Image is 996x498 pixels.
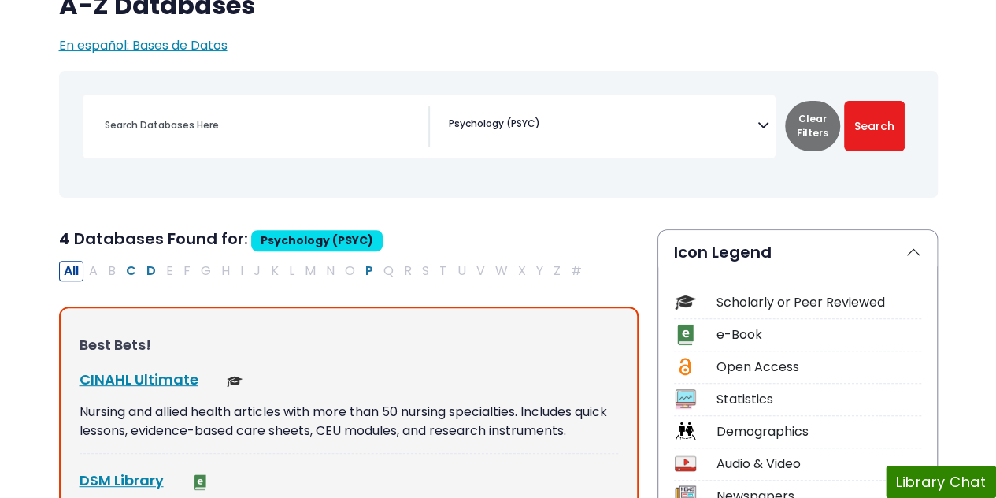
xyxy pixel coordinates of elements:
[716,422,921,441] div: Demographics
[80,370,198,389] a: CINAHL Ultimate
[675,453,696,474] img: Icon Audio & Video
[80,403,618,440] p: Nursing and allied health articles with more than 50 nursing specialties. Includes quick lessons,...
[121,261,141,281] button: Filter Results C
[543,120,550,132] textarea: Search
[59,261,83,281] button: All
[675,324,696,345] img: Icon e-Book
[142,261,161,281] button: Filter Results D
[675,388,696,410] img: Icon Statistics
[442,117,540,131] li: Psychology (PSYC)
[716,455,921,474] div: Audio & Video
[59,36,228,54] a: En español: Bases de Datos
[675,421,696,442] img: Icon Demographics
[80,470,164,490] a: DSM Library
[886,466,996,498] button: Library Chat
[658,230,937,274] button: Icon Legend
[716,293,921,312] div: Scholarly or Peer Reviewed
[59,71,938,198] nav: Search filters
[59,228,248,250] span: 4 Databases Found for:
[785,101,840,151] button: Clear Filters
[59,261,588,279] div: Alpha-list to filter by first letter of database name
[95,113,428,136] input: Search database by title or keyword
[716,325,921,344] div: e-Book
[716,390,921,409] div: Statistics
[251,230,383,251] span: Psychology (PSYC)
[844,101,905,151] button: Submit for Search Results
[676,356,695,377] img: Icon Open Access
[80,336,618,354] h3: Best Bets!
[192,474,208,490] img: e-Book
[716,358,921,377] div: Open Access
[361,261,378,281] button: Filter Results P
[227,373,243,389] img: Scholarly or Peer Reviewed
[449,117,540,131] span: Psychology (PSYC)
[675,292,696,313] img: Icon Scholarly or Peer Reviewed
